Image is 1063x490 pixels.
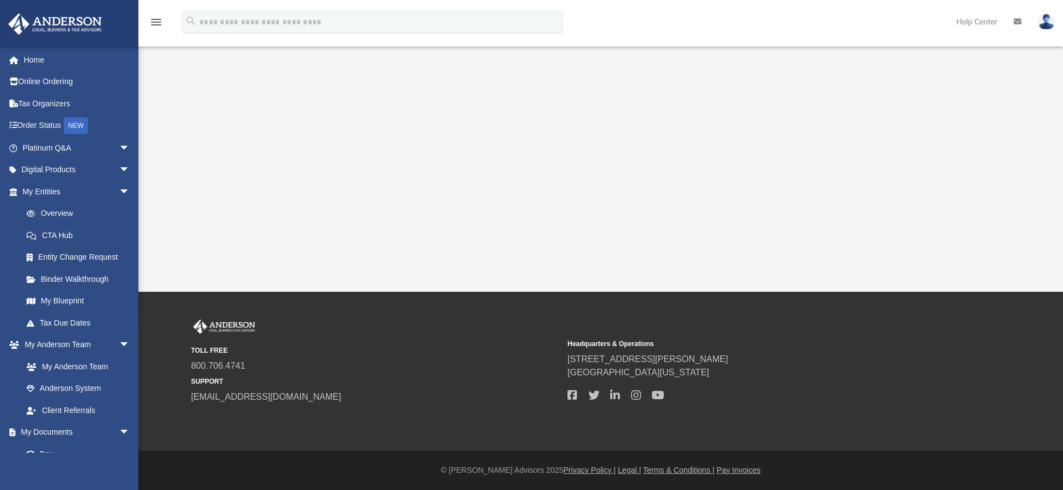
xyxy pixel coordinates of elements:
a: Legal | [618,466,641,474]
a: My Anderson Teamarrow_drop_down [8,334,141,356]
a: Pay Invoices [716,466,760,474]
a: [STREET_ADDRESS][PERSON_NAME] [567,354,728,364]
a: Home [8,49,147,71]
a: Anderson System [16,378,141,400]
a: Privacy Policy | [564,466,616,474]
small: TOLL FREE [191,345,560,355]
span: arrow_drop_down [119,159,141,182]
a: Order StatusNEW [8,115,147,137]
a: My Documentsarrow_drop_down [8,421,141,443]
small: Headquarters & Operations [567,339,936,349]
img: Anderson Advisors Platinum Portal [5,13,105,35]
a: Binder Walkthrough [16,268,147,290]
a: [EMAIL_ADDRESS][DOMAIN_NAME] [191,392,341,401]
a: Client Referrals [16,399,141,421]
a: Digital Productsarrow_drop_down [8,159,147,181]
a: My Entitiesarrow_drop_down [8,180,147,203]
a: Tax Organizers [8,92,147,115]
a: [GEOGRAPHIC_DATA][US_STATE] [567,368,709,377]
span: arrow_drop_down [119,137,141,159]
a: Platinum Q&Aarrow_drop_down [8,137,147,159]
a: menu [149,21,163,29]
a: Online Ordering [8,71,147,93]
a: CTA Hub [16,224,147,246]
a: 800.706.4741 [191,361,245,370]
a: Box [16,443,136,465]
a: Overview [16,203,147,225]
span: arrow_drop_down [119,180,141,203]
i: menu [149,16,163,29]
span: arrow_drop_down [119,334,141,357]
img: Anderson Advisors Platinum Portal [191,319,257,334]
a: My Anderson Team [16,355,136,378]
a: Tax Due Dates [16,312,147,334]
small: SUPPORT [191,376,560,386]
a: Entity Change Request [16,246,147,269]
a: My Blueprint [16,290,141,312]
a: Terms & Conditions | [643,466,715,474]
i: search [185,15,197,27]
img: User Pic [1038,14,1055,30]
div: © [PERSON_NAME] Advisors 2025 [138,465,1063,476]
span: arrow_drop_down [119,421,141,444]
div: NEW [64,117,88,134]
